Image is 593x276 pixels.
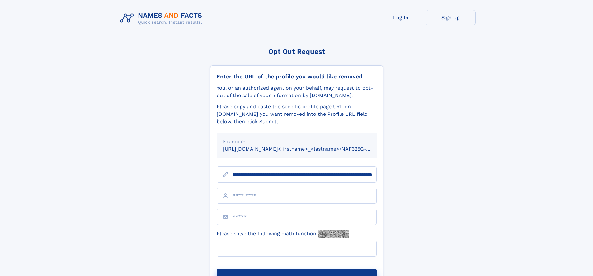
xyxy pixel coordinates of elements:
[223,138,370,145] div: Example:
[217,230,349,238] label: Please solve the following math function:
[217,103,377,125] div: Please copy and paste the specific profile page URL on [DOMAIN_NAME] you want removed into the Pr...
[210,48,383,55] div: Opt Out Request
[376,10,426,25] a: Log In
[118,10,207,27] img: Logo Names and Facts
[217,84,377,99] div: You, or an authorized agent on your behalf, may request to opt-out of the sale of your informatio...
[217,73,377,80] div: Enter the URL of the profile you would like removed
[426,10,476,25] a: Sign Up
[223,146,388,152] small: [URL][DOMAIN_NAME]<firstname>_<lastname>/NAF325G-xxxxxxxx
